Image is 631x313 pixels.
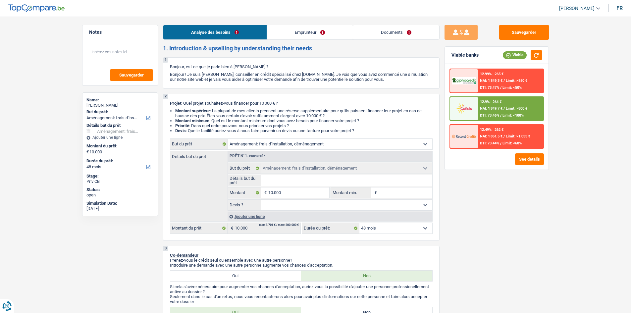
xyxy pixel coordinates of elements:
span: / [503,78,505,83]
p: Prenez-vous le crédit seul ou ensemble avec une autre personne? [170,258,433,263]
span: Co-demandeur [170,253,198,258]
div: 12.49% | 262 € [480,128,503,132]
div: open [86,192,154,198]
button: See details [515,153,544,165]
div: [DATE] [86,206,154,211]
span: NAI: 1 849,3 € [480,78,502,83]
span: DTI: 73.44% [480,141,499,145]
a: Analyse des besoins [163,25,267,39]
label: Montant [228,187,261,198]
div: Name: [86,97,154,103]
span: € [371,187,379,198]
li: : La plupart de mes clients prennent une réserve supplémentaire pour qu'ils puissent financer leu... [175,108,433,118]
span: NAI: 1 851,5 € [480,134,502,138]
div: Ajouter une ligne [86,135,154,140]
a: [PERSON_NAME] [554,3,600,14]
a: Documents [353,25,439,39]
img: AlphaCredit [452,77,476,85]
span: Limit: >1.033 € [506,134,530,138]
div: Ajouter une ligne [228,212,432,221]
div: fr [616,5,623,11]
label: Détails but du prêt [170,151,228,159]
p: Bonjour ! Je suis [PERSON_NAME], conseiller en crédit spécialisé chez [DOMAIN_NAME]. Je vois que ... [170,72,433,82]
h2: 1. Introduction & upselling by understanding their needs [163,45,440,52]
div: 12.9% | 264 € [480,100,501,104]
label: Montant du prêt: [86,143,152,149]
span: Limit: <60% [502,141,522,145]
label: Non [301,271,432,281]
strong: Montant minimum [175,118,209,123]
button: Sauvegarder [110,69,153,81]
div: Prêt n°1 [228,154,268,158]
img: Cofidis [452,102,476,115]
span: Limit: <100% [502,113,524,118]
li: : Dans quel ordre pouvons-nous prioriser vos projets ? [175,123,433,128]
img: Record Credits [452,130,476,142]
img: TopCompare Logo [8,4,65,12]
li: : Quelle facilité auriez-vous à nous faire parvenir un devis ou une facture pour votre projet ? [175,128,433,133]
label: But du prêt [170,139,228,149]
span: [PERSON_NAME] [559,6,595,11]
p: Si cela s'avère nécessaire pour augmenter vos chances d'acceptation, auriez-vous la possibilité d... [170,284,433,294]
span: Limit: >850 € [506,78,527,83]
div: Status: [86,187,154,192]
label: But du prêt [228,163,261,174]
div: 2 [163,94,168,99]
div: min: 3.701 € / max: 200.000 € [259,224,299,227]
span: / [500,85,501,90]
div: Stage: [86,174,154,179]
div: [PERSON_NAME] [86,103,154,108]
span: € [86,149,89,155]
span: € [261,187,268,198]
div: Viable [503,51,527,59]
p: Seulement dans le cas d'un refus, nous vous recontacterons alors pour avoir plus d'informations s... [170,294,433,304]
span: Limit: <50% [502,85,522,90]
strong: Priorité [175,123,189,128]
div: 12.99% | 265 € [480,72,503,76]
span: / [503,106,505,111]
strong: Montant supérieur [175,108,210,113]
div: 3 [163,246,168,251]
span: Limit: >800 € [506,106,527,111]
div: Viable banks [451,52,479,58]
span: DTI: 73.46% [480,113,499,118]
span: Sauvegarder [119,73,144,77]
span: - Priorité 1 [247,154,266,158]
label: But du prêt: [86,109,152,115]
p: : Quel projet souhaitez-vous financer pour 10 000 € ? [170,101,433,106]
h5: Notes [89,29,151,35]
a: Emprunteur [267,25,353,39]
span: NAI: 1 849,7 € [480,106,502,111]
label: Détails but du prêt [228,175,261,186]
span: DTI: 73.47% [480,85,499,90]
div: Simulation Date: [86,201,154,206]
span: Projet [170,101,181,106]
label: Montant min. [331,187,371,198]
span: / [500,113,501,118]
button: Sauvegarder [499,25,549,40]
div: 1 [163,58,168,63]
label: Durée du prêt: [86,158,152,164]
div: Détails but du prêt [86,123,154,128]
label: Oui [170,271,301,281]
p: Bonjour, est-ce que je parle bien à [PERSON_NAME] ? [170,64,433,69]
span: € [228,223,235,234]
p: Introduire une demande avec une autre personne augmente vos chances d'acceptation. [170,263,433,268]
span: Devis [175,128,186,133]
label: Durée du prêt: [302,223,359,234]
label: Devis ? [228,200,261,210]
span: / [503,134,505,138]
span: / [500,141,501,145]
label: Montant du prêt [170,223,228,234]
div: Priv CB [86,179,154,184]
li: : Quel est le montant minimum dont vous avez besoin pour financer votre projet ? [175,118,433,123]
